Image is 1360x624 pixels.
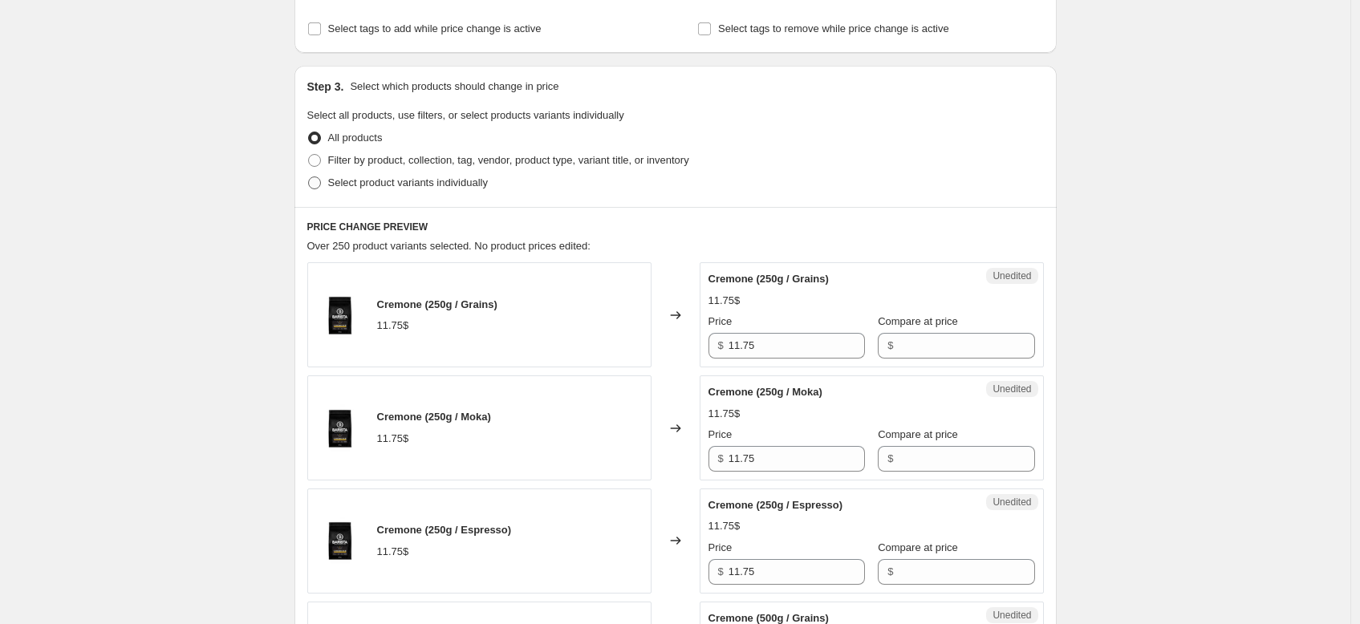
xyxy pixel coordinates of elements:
img: cremone-cafe-espresso-cafe-barista-b-esp-crem-250g-g-153864_80x.jpg [316,404,364,452]
span: Cremone (250g / Moka) [377,411,491,423]
div: 11.75$ [377,431,409,447]
span: Cremone (250g / Grains) [708,273,829,285]
span: Cremone (250g / Moka) [708,386,822,398]
span: Filter by product, collection, tag, vendor, product type, variant title, or inventory [328,154,689,166]
div: 11.75$ [377,544,409,560]
span: Compare at price [878,541,958,553]
span: Select all products, use filters, or select products variants individually [307,109,624,121]
span: $ [718,452,724,464]
span: Unedited [993,609,1031,622]
span: Cremone (500g / Grains) [708,612,829,624]
span: Cremone (250g / Espresso) [708,499,843,511]
span: Cremone (250g / Grains) [377,298,497,310]
div: 11.75$ [708,406,741,422]
span: Cremone (250g / Espresso) [377,524,512,536]
p: Select which products should change in price [350,79,558,95]
span: $ [887,565,893,577]
span: $ [718,565,724,577]
span: Select tags to add while price change is active [328,22,542,34]
h2: Step 3. [307,79,344,95]
h6: PRICE CHANGE PREVIEW [307,221,1044,233]
div: 11.75$ [708,293,741,309]
span: Compare at price [878,315,958,327]
div: 11.75$ [708,518,741,534]
span: All products [328,132,383,144]
img: cremone-cafe-espresso-cafe-barista-b-esp-crem-250g-g-153864_80x.jpg [316,517,364,565]
span: Unedited [993,269,1031,282]
span: Select tags to remove while price change is active [718,22,949,34]
span: Select product variants individually [328,176,488,188]
span: $ [718,339,724,351]
span: $ [887,339,893,351]
span: Price [708,428,733,440]
div: 11.75$ [377,318,409,334]
span: Unedited [993,383,1031,395]
img: cremone-cafe-espresso-cafe-barista-b-esp-crem-250g-g-153864_80x.jpg [316,291,364,339]
span: Price [708,541,733,553]
span: Compare at price [878,428,958,440]
span: Over 250 product variants selected. No product prices edited: [307,240,591,252]
span: Price [708,315,733,327]
span: Unedited [993,496,1031,509]
span: $ [887,452,893,464]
